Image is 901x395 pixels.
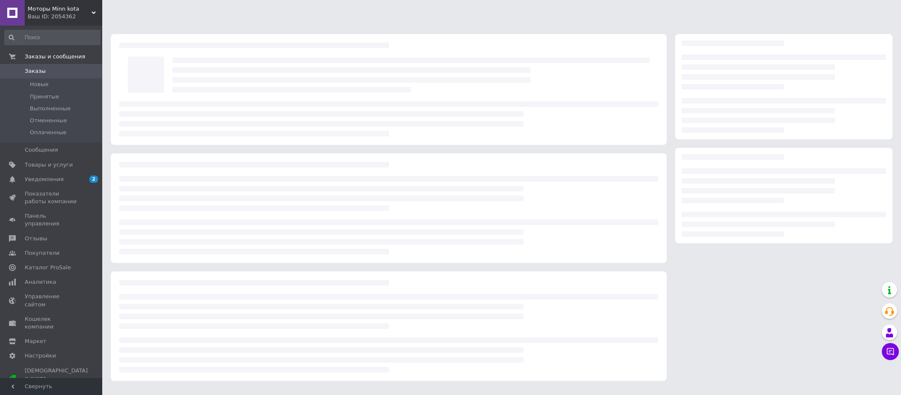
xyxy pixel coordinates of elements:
span: Заказы и сообщения [25,53,85,61]
span: Отзывы [25,235,47,242]
span: Каталог ProSale [25,264,71,271]
span: [DEMOGRAPHIC_DATA] и счета [25,367,88,390]
span: Моторы Minn kota [28,5,92,13]
span: Товары и услуги [25,161,73,169]
span: Выполненные [30,105,71,112]
span: Сообщения [25,146,58,154]
span: 2 [89,176,98,183]
button: Чат с покупателем [882,343,899,360]
span: Панель управления [25,212,79,228]
span: Принятые [30,93,59,101]
span: Кошелек компании [25,315,79,331]
span: Новые [30,81,49,88]
span: Уведомления [25,176,63,183]
span: Оплаченные [30,129,66,136]
span: Покупатели [25,249,60,257]
span: Настройки [25,352,56,360]
input: Поиск [4,30,101,45]
span: Аналитика [25,278,56,286]
span: Отмененные [30,117,67,124]
span: Маркет [25,337,46,345]
div: Ваш ID: 2054362 [28,13,102,20]
span: Показатели работы компании [25,190,79,205]
span: Заказы [25,67,46,75]
span: Управление сайтом [25,293,79,308]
